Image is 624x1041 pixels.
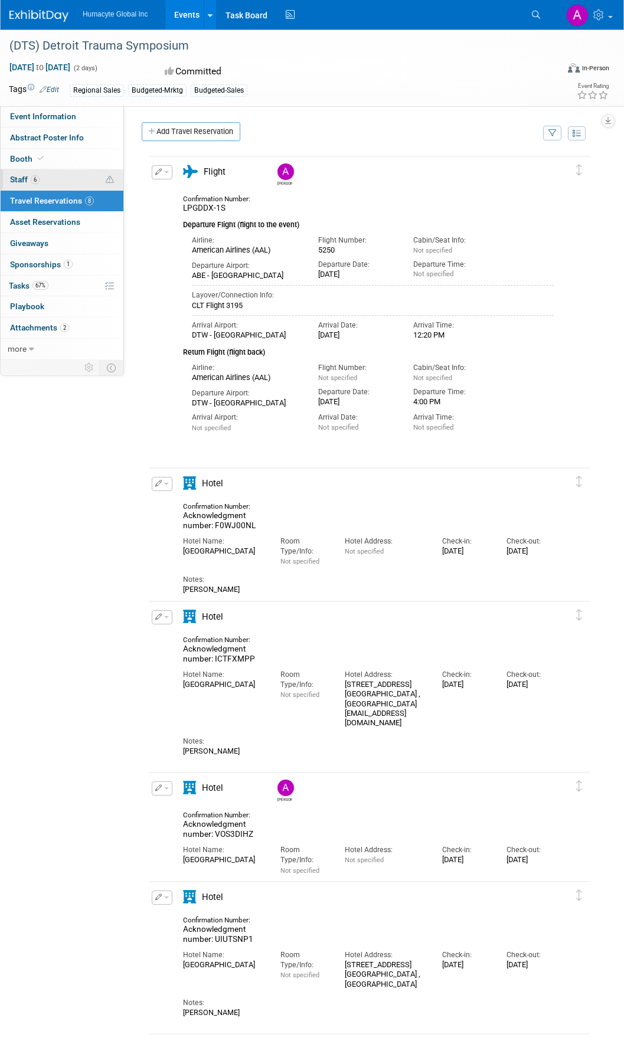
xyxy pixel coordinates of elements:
[73,64,97,72] span: (2 days)
[100,360,124,375] td: Toggle Event Tabs
[142,122,240,141] a: Add Travel Reservation
[413,397,491,407] div: 4:00 PM
[202,892,223,902] span: Hotel
[202,611,223,622] span: Hotel
[280,558,319,565] span: Not specified
[70,84,124,97] div: Regional Sales
[183,477,196,490] i: Hotel
[10,260,73,269] span: Sponsorships
[1,339,123,359] a: more
[9,10,68,22] img: ExhibitDay
[32,281,48,290] span: 67%
[442,950,489,960] div: Check-in:
[345,845,424,855] div: Hotel Address:
[64,260,73,269] span: 1
[280,845,328,865] div: Room Type/Info:
[345,856,384,864] span: Not specified
[507,845,554,855] div: Check-out:
[345,680,424,728] div: [STREET_ADDRESS] [GEOGRAPHIC_DATA] , [GEOGRAPHIC_DATA] [EMAIL_ADDRESS][DOMAIN_NAME]
[183,855,263,865] div: [GEOGRAPHIC_DATA]
[507,546,554,556] div: [DATE]
[566,4,589,27] img: Anthony Mattair
[568,63,580,73] img: Format-Inperson.png
[345,536,424,546] div: Hotel Address:
[183,610,196,623] i: Hotel
[10,133,84,142] span: Abstract Poster Info
[318,363,396,373] div: Flight Number:
[576,164,582,175] i: Click and drag to move item
[280,670,328,690] div: Room Type/Info:
[576,889,582,901] i: Click and drag to move item
[183,203,226,212] span: LPGDDX-1S
[413,270,491,278] div: Not specified
[581,64,609,73] div: In-Person
[576,609,582,620] i: Click and drag to move item
[183,585,554,594] div: [PERSON_NAME]
[9,281,48,290] span: Tasks
[183,575,554,585] div: Notes:
[183,781,196,794] i: Hotel
[202,478,223,489] span: Hotel
[413,363,491,373] div: Cabin/Seat Info:
[183,891,196,903] i: Hotel
[204,166,226,177] span: Flight
[85,197,94,205] span: 8
[548,130,557,138] i: Filter by Traveler
[192,301,554,310] div: CLT Flight 3195
[183,546,263,556] div: [GEOGRAPHIC_DATA]
[345,548,384,555] span: Not specified
[507,680,554,689] div: [DATE]
[442,546,489,556] div: [DATE]
[507,960,554,970] div: [DATE]
[191,84,247,97] div: Budgeted-Sales
[183,191,263,203] div: Confirmation Number:
[318,235,396,245] div: Flight Number:
[192,245,300,255] div: American Airlines (AAL)
[183,807,263,819] div: Confirmation Number:
[38,155,44,162] i: Booth reservation complete
[442,680,489,689] div: [DATE]
[192,330,300,340] div: DTW - [GEOGRAPHIC_DATA]
[413,423,491,431] div: Not specified
[442,845,489,855] div: Check-in:
[1,169,123,190] a: Staff6
[8,344,27,353] span: more
[183,950,263,960] div: Hotel Name:
[1,276,123,296] a: Tasks67%
[413,260,491,270] div: Departure Time:
[275,780,295,803] div: Anthony Mattair
[507,950,554,960] div: Check-out:
[128,84,187,97] div: Budgeted-Mrktg
[1,127,123,148] a: Abstract Poster Info
[10,175,40,184] span: Staff
[576,476,582,487] i: Click and drag to move item
[442,855,489,865] div: [DATE]
[442,536,489,546] div: Check-in:
[106,175,114,185] span: Potential Scheduling Conflict -- at least one attendee is tagged in another overlapping event.
[1,149,123,169] a: Booth
[60,323,69,332] span: 2
[10,238,48,248] span: Giveaways
[275,163,295,186] div: Anthony Mattair
[192,261,300,271] div: Departure Airport:
[192,373,300,382] div: American Airlines (AAL)
[34,63,45,72] span: to
[413,247,452,254] span: Not specified
[183,632,263,644] div: Confirmation Number:
[577,83,609,89] div: Event Rating
[413,235,491,245] div: Cabin/Seat Info:
[183,510,256,530] span: Acknowledgment number: F0WJ00NL
[517,61,609,79] div: Event Format
[345,960,424,989] div: [STREET_ADDRESS] [GEOGRAPHIC_DATA] , [GEOGRAPHIC_DATA]
[83,10,148,18] span: Humacyte Global Inc
[318,270,396,279] div: [DATE]
[507,536,554,546] div: Check-out:
[40,86,59,94] a: Edit
[5,35,550,57] div: (DTS) Detroit Trauma Symposium
[507,670,554,680] div: Check-out:
[183,340,554,358] div: Return Flight (flight back)
[192,424,231,432] span: Not specified
[1,317,123,338] a: Attachments2
[10,112,76,121] span: Event Information
[161,61,347,82] div: Committed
